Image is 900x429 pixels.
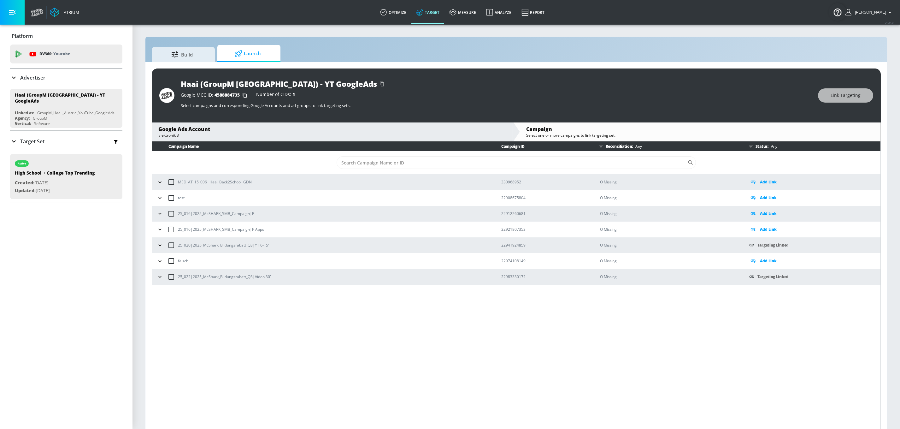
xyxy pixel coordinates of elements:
[181,103,812,108] p: Select campaigns and corresponding Google Accounts and ad-groups to link targeting sets.
[34,121,50,126] div: Software
[10,69,122,86] div: Advertiser
[152,122,513,141] div: Google Ads AccountElektronik 3
[760,178,777,186] p: Add Link
[10,131,122,152] div: Target Set
[596,141,739,151] div: Reconciliation:
[15,92,112,104] div: Haai (GroupM [GEOGRAPHIC_DATA]) - YT GoogleAds
[61,9,79,15] div: Atrium
[501,273,589,280] p: 22983330172
[15,188,36,194] span: Updated:
[491,141,589,151] th: Campaign ID
[337,156,687,169] input: Search Campaign Name or ID
[501,226,589,233] p: 22921807353
[15,179,95,187] p: [DATE]
[15,187,95,195] p: [DATE]
[760,194,777,201] p: Add Link
[885,21,894,24] span: v 4.24.0
[10,89,122,128] div: Haai (GroupM [GEOGRAPHIC_DATA]) - YT GoogleAdsLinked as:GroupM_Haai _Austria_YouTube_GoogleAdsAge...
[50,8,79,17] a: Atrium
[852,10,886,15] span: login as: stephanie.wolklin@zefr.com
[845,9,894,16] button: [PERSON_NAME]
[178,210,254,217] p: 25_016|2025_McSHARK_SMB_Campaign|P
[749,178,880,186] div: Add Link
[746,141,880,151] div: Status:
[501,179,589,185] p: 330968952
[178,179,252,185] p: MED_AT_15_006_iHaai_Back2School_GDN
[181,92,250,98] div: Google MCC ID:
[760,257,777,265] p: Add Link
[444,1,481,24] a: measure
[158,47,206,62] span: Build
[10,154,122,199] div: activeHigh School + College Top TrendingCreated:[DATE]Updated:[DATE]
[757,274,789,279] a: Targeting Linked
[760,210,777,217] p: Add Link
[375,1,411,24] a: optimize
[829,3,846,21] button: Open Resource Center
[749,210,880,217] div: Add Link
[411,1,444,24] a: Target
[768,143,777,150] p: Any
[37,110,115,116] div: GroupM_Haai _Austria_YouTube_GoogleAds
[39,51,70,57] p: DV360:
[15,170,95,179] div: High School + College Top Trending
[501,242,589,248] p: 22941924859
[158,126,506,133] div: Google Ads Account
[599,273,739,280] p: IO Missing
[33,116,47,121] div: GroupM
[749,226,880,233] div: Add Link
[178,194,185,201] p: test
[178,273,271,280] p: 25_022|2025_McShark_Bildungsrabatt_Q3|Video 30'
[20,138,44,145] p: Target Set
[599,226,739,233] p: IO Missing
[599,241,739,249] p: IO Missing
[526,133,874,138] div: Select one or more campaigns to link targeting set.
[526,126,874,133] div: Campaign
[599,194,739,201] p: IO Missing
[337,156,696,169] div: Search CID Name or Number
[749,257,880,265] div: Add Link
[178,258,188,264] p: falsch
[152,141,491,151] th: Campaign Name
[516,1,550,24] a: Report
[18,162,26,165] div: active
[215,92,240,98] span: 4588884735
[599,257,739,265] p: IO Missing
[158,133,506,138] div: Elektronik 3
[15,180,34,186] span: Created:
[481,1,516,24] a: Analyze
[12,33,33,39] p: Platform
[15,116,30,121] div: Agency:
[15,110,34,116] div: Linked as:
[53,51,70,57] p: Youtube
[599,210,739,217] p: IO Missing
[224,46,272,61] span: Launch
[599,178,739,186] p: IO Missing
[633,143,642,150] p: Any
[10,27,122,45] div: Platform
[760,226,777,233] p: Add Link
[178,226,264,233] p: 25_016|2025_McSHARK_SMB_Campaign|P Apps
[181,79,377,89] div: Haai (GroupM [GEOGRAPHIC_DATA]) - YT GoogleAds
[256,92,295,98] div: Number of CIDs:
[10,45,122,63] div: DV360: Youtube
[20,74,45,81] p: Advertiser
[501,194,589,201] p: 22908675804
[501,210,589,217] p: 22912260681
[501,258,589,264] p: 22974108149
[757,242,789,248] a: Targeting Linked
[749,194,880,201] div: Add Link
[178,242,269,248] p: 25_020|2025_McShark_Bildungsrabatt_Q3|YT 6-15'
[15,121,31,126] div: Vertical:
[292,91,295,97] span: 1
